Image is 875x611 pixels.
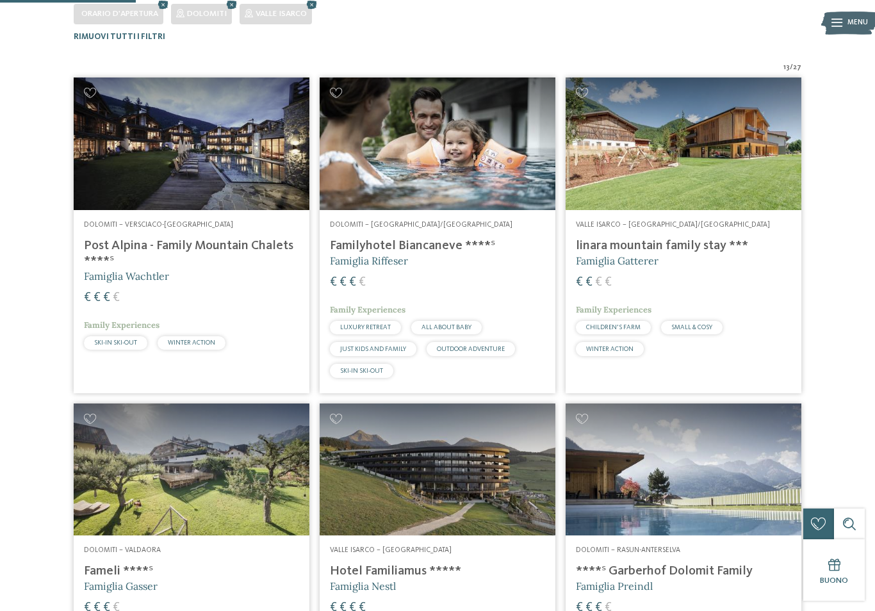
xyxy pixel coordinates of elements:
span: € [113,291,120,304]
span: 13 [783,63,790,73]
span: Dolomiti – [GEOGRAPHIC_DATA]/[GEOGRAPHIC_DATA] [330,221,512,229]
a: Cercate un hotel per famiglie? Qui troverete solo i migliori! Valle Isarco – [GEOGRAPHIC_DATA]/[G... [566,77,801,393]
span: LUXURY RETREAT [340,324,391,330]
span: SKI-IN SKI-OUT [94,339,137,346]
span: Family Experiences [576,304,651,315]
img: Cercate un hotel per famiglie? Qui troverete solo i migliori! [566,77,801,210]
span: € [359,276,366,289]
span: Famiglia Gatterer [576,254,658,267]
a: Cercate un hotel per famiglie? Qui troverete solo i migliori! Dolomiti – [GEOGRAPHIC_DATA]/[GEOGR... [320,77,555,393]
span: Famiglia Gasser [84,580,158,592]
a: Cercate un hotel per famiglie? Qui troverete solo i migliori! Dolomiti – Versciaco-[GEOGRAPHIC_DA... [74,77,309,393]
span: Valle Isarco – [GEOGRAPHIC_DATA] [330,546,452,554]
span: Dolomiti – Versciaco-[GEOGRAPHIC_DATA] [84,221,233,229]
span: Valle Isarco [256,10,307,18]
span: Famiglia Preindl [576,580,653,592]
span: Rimuovi tutti i filtri [74,33,165,41]
span: € [84,291,91,304]
span: JUST KIDS AND FAMILY [340,346,406,352]
span: Valle Isarco – [GEOGRAPHIC_DATA]/[GEOGRAPHIC_DATA] [576,221,770,229]
span: Dolomiti [187,10,227,18]
span: Orario d'apertura [81,10,158,18]
img: Post Alpina - Family Mountain Chalets ****ˢ [74,77,309,210]
span: Famiglia Wachtler [84,270,169,282]
span: € [605,276,612,289]
span: € [595,276,602,289]
h4: Post Alpina - Family Mountain Chalets ****ˢ [84,238,299,269]
span: € [103,291,110,304]
span: € [94,291,101,304]
span: OUTDOOR ADVENTURE [437,346,505,352]
span: € [576,276,583,289]
span: SKI-IN SKI-OUT [340,368,383,374]
span: / [790,63,793,73]
span: Dolomiti – Valdaora [84,546,161,554]
span: Family Experiences [84,320,159,330]
h4: ****ˢ Garberhof Dolomit Family [576,564,791,579]
span: Dolomiti – Rasun-Anterselva [576,546,680,554]
span: WINTER ACTION [586,346,634,352]
h4: linara mountain family stay *** [576,238,791,254]
span: WINTER ACTION [168,339,215,346]
span: € [349,276,356,289]
a: Buono [803,539,865,601]
img: Cercate un hotel per famiglie? Qui troverete solo i migliori! [320,77,555,210]
img: Cercate un hotel per famiglie? Qui troverete solo i migliori! [320,403,555,536]
span: ALL ABOUT BABY [421,324,471,330]
h4: Familyhotel Biancaneve ****ˢ [330,238,545,254]
img: Cercate un hotel per famiglie? Qui troverete solo i migliori! [74,403,309,536]
span: Famiglia Riffeser [330,254,408,267]
span: Family Experiences [330,304,405,315]
span: € [330,276,337,289]
span: Buono [820,576,848,585]
span: Famiglia Nestl [330,580,396,592]
span: SMALL & COSY [671,324,712,330]
span: CHILDREN’S FARM [586,324,641,330]
span: 27 [793,63,801,73]
span: € [339,276,347,289]
span: € [585,276,593,289]
img: Cercate un hotel per famiglie? Qui troverete solo i migliori! [566,403,801,536]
